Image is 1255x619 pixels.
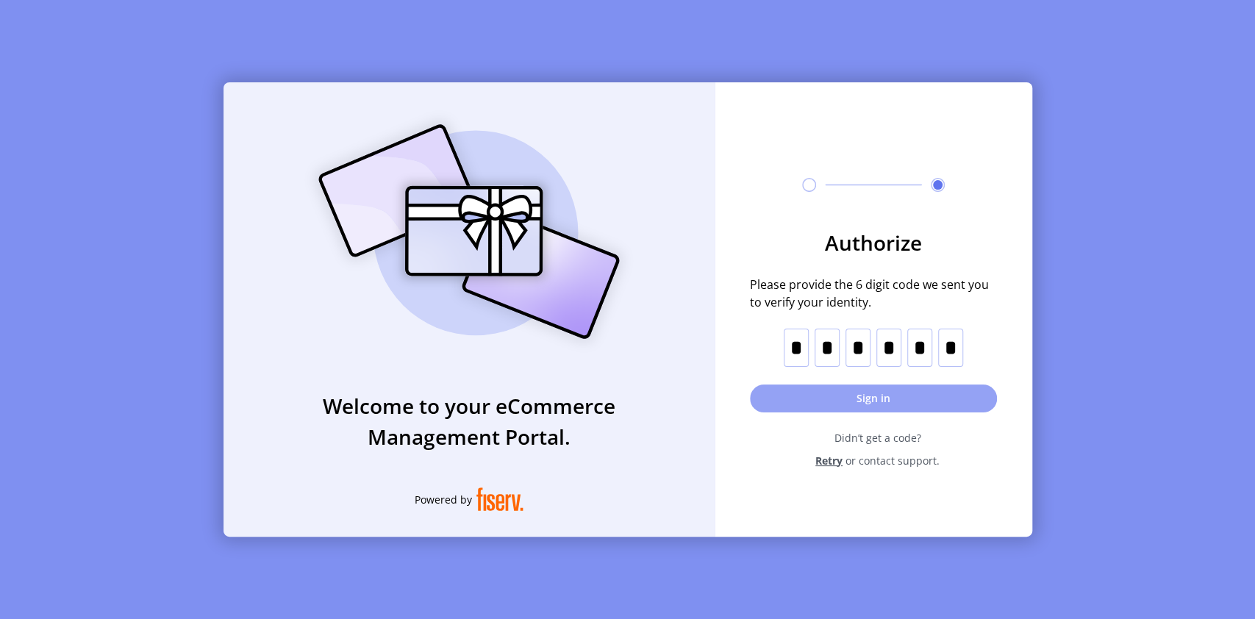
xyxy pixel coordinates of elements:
span: Powered by [415,492,472,507]
span: Retry [815,453,843,468]
button: Sign in [750,384,997,412]
span: or contact support. [845,453,940,468]
img: card_Illustration.svg [296,108,642,355]
h3: Authorize [750,227,997,258]
h3: Welcome to your eCommerce Management Portal. [224,390,715,452]
span: Please provide the 6 digit code we sent you to verify your identity. [750,276,997,311]
span: Didn’t get a code? [759,430,997,446]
